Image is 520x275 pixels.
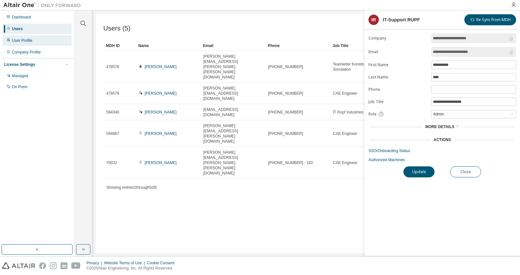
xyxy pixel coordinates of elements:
[39,262,46,269] img: facebook.svg
[368,148,516,153] a: SSO/Onboarding Status
[450,166,481,177] button: Close
[464,14,516,25] button: Re-Sync from MDH
[106,185,157,190] span: Showing entries 1 through 5 of 5
[106,160,117,165] span: 70032
[383,17,420,22] div: IT-Support RUPF
[368,157,516,162] a: Authorized Machines
[368,87,427,92] label: Phone
[50,262,57,269] img: instagram.svg
[333,160,357,165] span: CAE Engineer
[368,75,427,80] label: Last Name
[333,110,364,115] span: IT Rupf Industries
[147,260,178,266] div: Cookie Consent
[203,86,262,101] span: [PERSON_NAME][EMAIL_ADDRESS][DOMAIN_NAME]
[106,64,119,69] span: 479576
[106,41,133,51] div: MDH ID
[268,160,313,165] span: [PHONE_NUMBER] - 182
[145,110,177,114] a: [PERSON_NAME]
[2,262,35,269] img: altair_logo.svg
[432,111,445,118] div: Admin
[203,107,262,117] span: [EMAIL_ADDRESS][DOMAIN_NAME]
[425,125,454,129] span: More Details
[333,91,357,96] span: CAE Engineer
[4,62,35,67] div: License Settings
[86,260,104,266] div: Privacy
[12,15,31,20] div: Dashboard
[368,62,427,67] label: First Name
[12,26,23,31] div: Users
[12,73,28,78] div: Managed
[145,91,177,96] a: [PERSON_NAME]
[368,112,377,117] span: Role
[104,260,147,266] div: Website Terms of Use
[203,41,263,51] div: Email
[203,123,262,144] span: [PERSON_NAME][EMAIL_ADDRESS][PERSON_NAME][DOMAIN_NAME]
[145,161,177,165] a: [PERSON_NAME]
[106,131,119,136] span: 594867
[106,110,119,115] span: 594340
[268,64,303,69] span: [PHONE_NUMBER]
[103,25,130,32] span: Users (5)
[106,91,119,96] span: 479579
[86,266,178,271] p: © 2025 Altair Engineering, Inc. All Rights Reserved.
[368,15,379,25] div: IR
[12,50,41,55] div: Company Profile
[12,84,28,90] div: On Prem
[268,41,327,51] div: Phone
[368,99,427,104] label: Job Title
[268,110,303,115] span: [PHONE_NUMBER]
[368,49,427,54] label: Email
[432,110,516,118] div: Admin
[268,131,303,136] span: [PHONE_NUMBER]
[333,131,357,136] span: CAE Engineer
[203,150,262,176] span: [PERSON_NAME][EMAIL_ADDRESS][PERSON_NAME][PERSON_NAME][DOMAIN_NAME]
[71,262,81,269] img: youtube.svg
[145,131,177,136] a: [PERSON_NAME]
[434,137,451,142] div: Actions
[333,62,392,72] span: Teamleiter Konstruktion & Simulation
[368,36,427,41] label: Company
[203,54,262,80] span: [PERSON_NAME][EMAIL_ADDRESS][PERSON_NAME][PERSON_NAME][DOMAIN_NAME]
[61,262,67,269] img: linkedin.svg
[12,38,32,43] div: User Profile
[145,65,177,69] a: [PERSON_NAME]
[3,2,84,8] img: Altair One
[268,91,303,96] span: [PHONE_NUMBER]
[403,166,435,177] button: Update
[333,41,392,51] div: Job Title
[138,41,198,51] div: Name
